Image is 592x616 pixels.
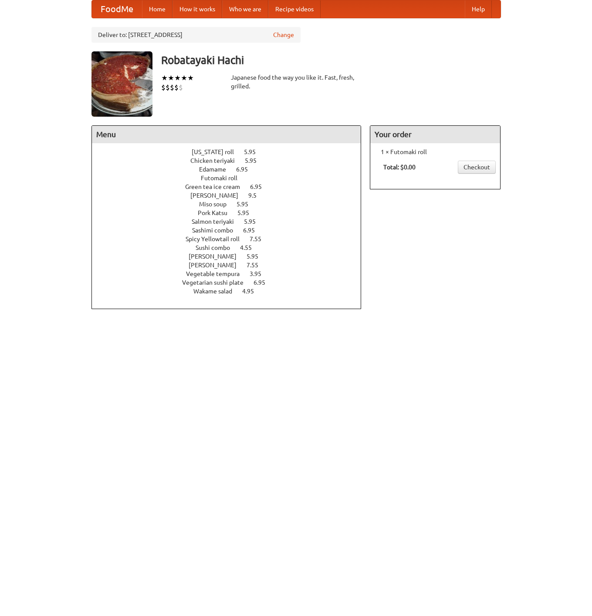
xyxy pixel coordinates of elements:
[192,148,272,155] a: [US_STATE] roll 5.95
[192,227,242,234] span: Sashimi combo
[248,192,265,199] span: 9.5
[222,0,268,18] a: Who we are
[92,126,361,143] h4: Menu
[244,148,264,155] span: 5.95
[193,288,241,295] span: Wakame salad
[375,148,496,156] li: 1 × Futomaki roll
[247,262,267,269] span: 7.55
[190,192,247,199] span: [PERSON_NAME]
[458,161,496,174] a: Checkout
[192,218,243,225] span: Salmon teriyaki
[181,73,187,83] li: ★
[91,27,301,43] div: Deliver to: [STREET_ADDRESS]
[186,270,277,277] a: Vegetable tempura 3.95
[201,175,246,182] span: Futomaki roll
[236,166,257,173] span: 6.95
[142,0,173,18] a: Home
[243,227,264,234] span: 6.95
[383,164,416,171] b: Total: $0.00
[182,279,281,286] a: Vegetarian sushi plate 6.95
[242,288,263,295] span: 4.95
[237,209,258,216] span: 5.95
[250,270,270,277] span: 3.95
[182,279,252,286] span: Vegetarian sushi plate
[187,73,194,83] li: ★
[166,83,170,92] li: $
[185,183,249,190] span: Green tea ice cream
[92,0,142,18] a: FoodMe
[199,166,264,173] a: Edamame 6.95
[186,270,248,277] span: Vegetable tempura
[254,279,274,286] span: 6.95
[189,253,245,260] span: [PERSON_NAME]
[190,192,273,199] a: [PERSON_NAME] 9.5
[174,83,179,92] li: $
[199,166,235,173] span: Edamame
[170,83,174,92] li: $
[196,244,239,251] span: Sushi combo
[189,262,274,269] a: [PERSON_NAME] 7.55
[174,73,181,83] li: ★
[196,244,268,251] a: Sushi combo 4.55
[199,201,264,208] a: Miso soup 5.95
[247,253,267,260] span: 5.95
[237,201,257,208] span: 5.95
[465,0,492,18] a: Help
[168,73,174,83] li: ★
[173,0,222,18] a: How it works
[273,30,294,39] a: Change
[193,288,270,295] a: Wakame salad 4.95
[198,209,236,216] span: Pork Katsu
[189,253,274,260] a: [PERSON_NAME] 5.95
[186,236,277,242] a: Spicy Yellowtail roll 7.55
[190,157,244,164] span: Chicken teriyaki
[189,262,245,269] span: [PERSON_NAME]
[201,175,262,182] a: Futomaki roll
[161,73,168,83] li: ★
[161,51,501,69] h3: Robatayaki Hachi
[192,148,243,155] span: [US_STATE] roll
[240,244,260,251] span: 4.55
[250,236,270,242] span: 7.55
[244,218,264,225] span: 5.95
[370,126,500,143] h4: Your order
[192,218,272,225] a: Salmon teriyaki 5.95
[192,227,271,234] a: Sashimi combo 6.95
[199,201,235,208] span: Miso soup
[185,183,278,190] a: Green tea ice cream 6.95
[179,83,183,92] li: $
[250,183,271,190] span: 6.95
[268,0,321,18] a: Recipe videos
[198,209,265,216] a: Pork Katsu 5.95
[186,236,248,242] span: Spicy Yellowtail roll
[161,83,166,92] li: $
[245,157,265,164] span: 5.95
[190,157,273,164] a: Chicken teriyaki 5.95
[91,51,152,117] img: angular.jpg
[231,73,362,91] div: Japanese food the way you like it. Fast, fresh, grilled.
